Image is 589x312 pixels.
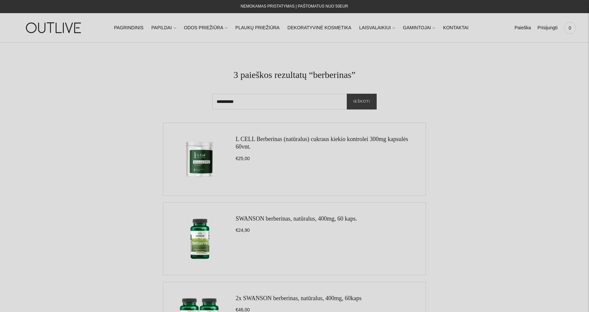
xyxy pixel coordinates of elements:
span: €24,90 [236,228,250,233]
div: NEMOKAMAS PRISTATYMAS Į PAŠTOMATUS NUO 50EUR [241,3,348,11]
a: PAPILDAI [152,21,176,35]
a: KONTAKTAI [443,21,468,35]
a: DEKORATYVINĖ KOSMETIKA [288,21,351,35]
span: 0 [565,23,575,33]
a: L CELL Berberinas (natūralus) cukraus kiekio kontrolei 300mg kapsulės 60vnt. [236,136,408,150]
a: SWANSON berberinas, natūralus, 400mg, 60 kaps. [236,215,357,222]
a: Paieška [514,21,531,35]
a: 2x SWANSON berberinas, natūralus, 400mg, 60kaps [236,295,362,301]
span: €25,00 [236,156,250,161]
a: PLAUKŲ PRIEŽIŪRA [235,21,280,35]
img: OUTLIVE [13,16,95,39]
a: ODOS PRIEŽIŪRA [184,21,227,35]
h1: 3 paieškos rezultatų “berberinas” [26,69,563,81]
a: PAGRINDINIS [114,21,144,35]
a: 0 [564,21,576,35]
a: LAISVALAIKIUI [359,21,395,35]
a: Prisijungti [537,21,557,35]
a: GAMINTOJAI [403,21,435,35]
button: Ieškoti [347,94,377,109]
